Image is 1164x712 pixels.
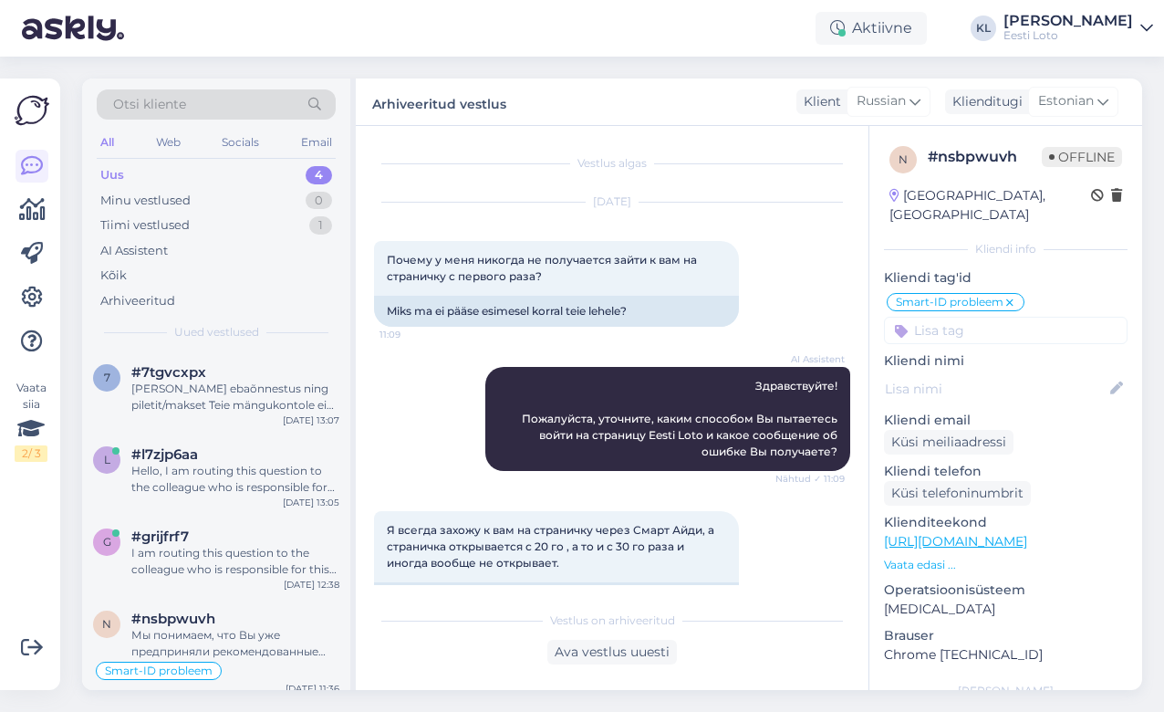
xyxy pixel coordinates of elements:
span: #7tgvcxpx [131,364,206,381]
p: [MEDICAL_DATA] [884,600,1128,619]
span: Offline [1042,147,1122,167]
div: Kõik [100,267,127,285]
span: 11:09 [379,328,448,341]
div: [DATE] 11:36 [286,682,339,696]
span: #l7zjp6aa [131,446,198,463]
div: Hello, I am routing this question to the colleague who is responsible for this topic. The reply m... [131,463,339,496]
span: Russian [857,91,906,111]
div: Socials [218,131,263,154]
div: AI Assistent [100,242,168,260]
span: Я всегда захожу к вам на страничку через Смарт Айди, а страничка открывается с 20 го , а то и с 3... [387,523,720,570]
span: AI Assistent [776,352,845,366]
div: Ma lähen alati teie lehele Smart-ID kaudu, aga leht avaneb 20. või isegi 30. [PERSON_NAME] mõniko... [374,582,739,630]
div: 2 / 3 [15,445,47,462]
span: Здравствуйте! Пожалуйста, уточните, каким способом Вы пытаетесь войти на страницу Eesti Loto и ка... [522,379,840,458]
div: Email [297,131,336,154]
span: Otsi kliente [113,95,186,114]
div: [GEOGRAPHIC_DATA], [GEOGRAPHIC_DATA] [889,186,1091,225]
a: [URL][DOMAIN_NAME] [884,533,1027,550]
span: Smart-ID probleem [896,297,1003,308]
div: All [97,131,118,154]
div: Web [152,131,184,154]
div: I am routing this question to the colleague who is responsible for this topic. The reply might ta... [131,545,339,578]
div: [PERSON_NAME] ebaõnnestus ning piletit/makset Teie mängukontole ei ilmunud, palume edastada [PERS... [131,381,339,414]
span: n [102,617,111,631]
a: [PERSON_NAME]Eesti Loto [1003,14,1153,43]
span: #grijfrf7 [131,529,189,545]
div: [DATE] 13:07 [283,414,339,427]
div: Eesti Loto [1003,28,1133,43]
div: Klienditugi [945,92,1023,111]
span: Estonian [1038,91,1094,111]
div: Vaata siia [15,380,47,462]
div: Minu vestlused [100,192,191,210]
div: [DATE] 12:38 [284,578,339,592]
p: Klienditeekond [884,513,1128,532]
div: Мы понимаем, что Вы уже предприняли рекомендованные шаги, и проблема сохраняется даже на новом ус... [131,627,339,660]
span: Uued vestlused [174,324,259,340]
p: Kliendi tag'id [884,268,1128,288]
div: Klient [796,92,841,111]
span: 7 [104,371,110,384]
div: [DATE] [374,194,850,210]
p: Chrome [TECHNICAL_ID] [884,645,1128,665]
input: Lisa nimi [885,379,1107,399]
div: [PERSON_NAME] [884,683,1128,699]
span: g [103,535,111,549]
div: 1 [309,216,332,235]
p: Kliendi nimi [884,351,1128,371]
div: Aktiivne [816,12,927,45]
div: # nsbpwuvh [928,146,1042,168]
span: #nsbpwuvh [131,611,215,627]
span: Почему у меня никогда не получается зайти к вам на страничку с первого раза? [387,253,700,283]
label: Arhiveeritud vestlus [372,89,506,114]
span: l [104,453,110,466]
p: Kliendi email [884,411,1128,430]
span: Smart-ID probleem [105,665,213,676]
div: [PERSON_NAME] [1003,14,1133,28]
div: Uus [100,166,124,184]
div: Küsi telefoninumbrit [884,481,1031,506]
div: Arhiveeritud [100,292,175,310]
div: 0 [306,192,332,210]
p: Operatsioonisüsteem [884,581,1128,600]
div: Tiimi vestlused [100,216,190,235]
div: Küsi meiliaadressi [884,430,1013,455]
input: Lisa tag [884,317,1128,344]
span: Nähtud ✓ 11:09 [775,472,845,486]
div: Miks ma ei pääse esimesel korral teie lehele? [374,296,739,327]
span: n [899,152,908,166]
div: Kliendi info [884,241,1128,257]
p: Kliendi telefon [884,462,1128,481]
div: [DATE] 13:05 [283,496,339,509]
div: KL [971,16,996,41]
div: Ava vestlus uuesti [547,640,677,665]
span: Vestlus on arhiveeritud [550,613,675,629]
div: 4 [306,166,332,184]
p: Vaata edasi ... [884,557,1128,573]
div: Vestlus algas [374,155,850,172]
p: Brauser [884,626,1128,645]
img: Askly Logo [15,93,49,128]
